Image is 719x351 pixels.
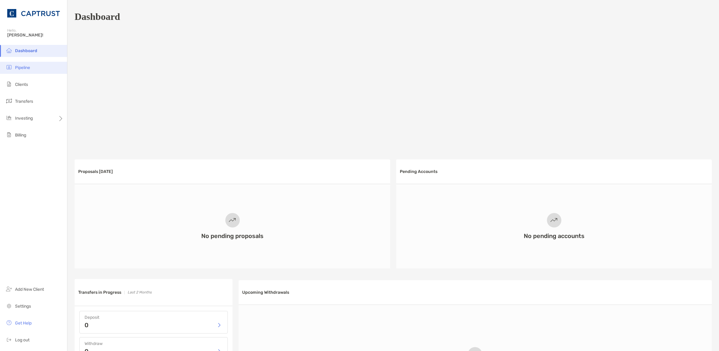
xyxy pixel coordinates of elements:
img: settings icon [5,302,13,309]
span: Clients [15,82,28,87]
span: Settings [15,304,31,309]
p: Last 2 Months [128,289,152,296]
span: Investing [15,116,33,121]
span: Billing [15,133,26,138]
h4: Withdraw [85,341,223,346]
img: transfers icon [5,97,13,105]
img: pipeline icon [5,64,13,71]
span: Log out [15,337,29,343]
h3: No pending accounts [524,232,585,240]
h3: Transfers in Progress [78,290,121,295]
p: 0 [85,322,88,328]
h3: Proposals [DATE] [78,169,113,174]
img: clients icon [5,80,13,88]
img: add_new_client icon [5,285,13,293]
h3: No pending proposals [201,232,264,240]
span: Transfers [15,99,33,104]
h3: Upcoming Withdrawals [242,290,289,295]
h1: Dashboard [75,11,120,22]
img: investing icon [5,114,13,121]
img: dashboard icon [5,47,13,54]
h4: Deposit [85,315,223,320]
span: Pipeline [15,65,30,70]
h3: Pending Accounts [400,169,437,174]
img: billing icon [5,131,13,138]
img: CAPTRUST Logo [7,2,60,24]
span: Add New Client [15,287,44,292]
span: Dashboard [15,48,37,53]
span: [PERSON_NAME]! [7,33,63,38]
span: Get Help [15,321,32,326]
img: get-help icon [5,319,13,326]
img: logout icon [5,336,13,343]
